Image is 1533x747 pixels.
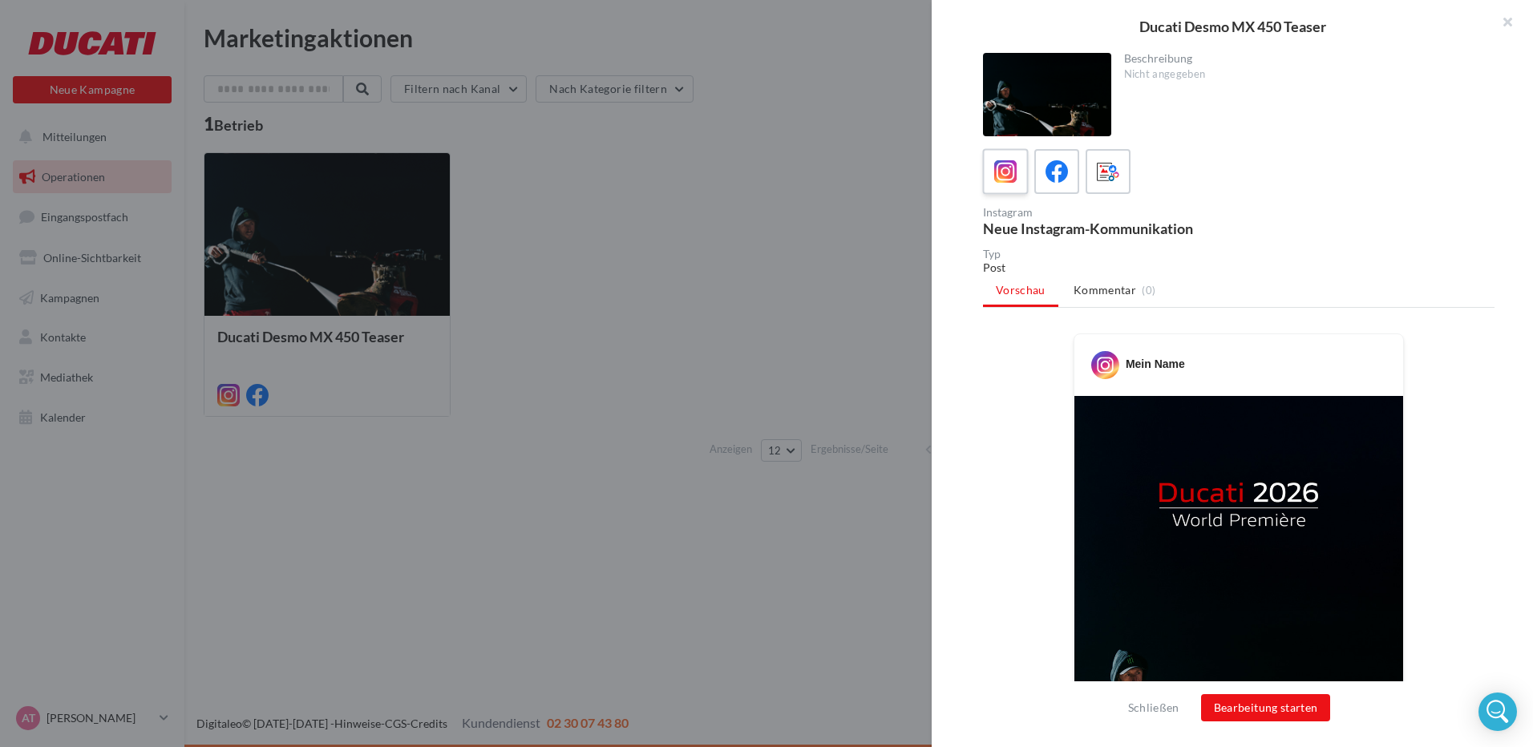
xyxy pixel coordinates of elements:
button: Bearbeitung starten [1201,694,1331,721]
div: Typ [983,248,1495,260]
div: Neue Instagram-Kommunikation [983,221,1232,236]
button: Schließen [1122,698,1186,717]
div: Post [983,260,1495,276]
div: Beschreibung [1124,53,1482,64]
span: Kommentar [1074,282,1136,298]
span: (0) [1142,284,1155,297]
div: Nicht angegeben [1124,67,1482,82]
div: Mein Name [1126,356,1185,372]
div: Open Intercom Messenger [1478,692,1517,731]
div: Ducati Desmo MX 450 Teaser [957,19,1507,34]
div: Instagram [983,207,1232,218]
